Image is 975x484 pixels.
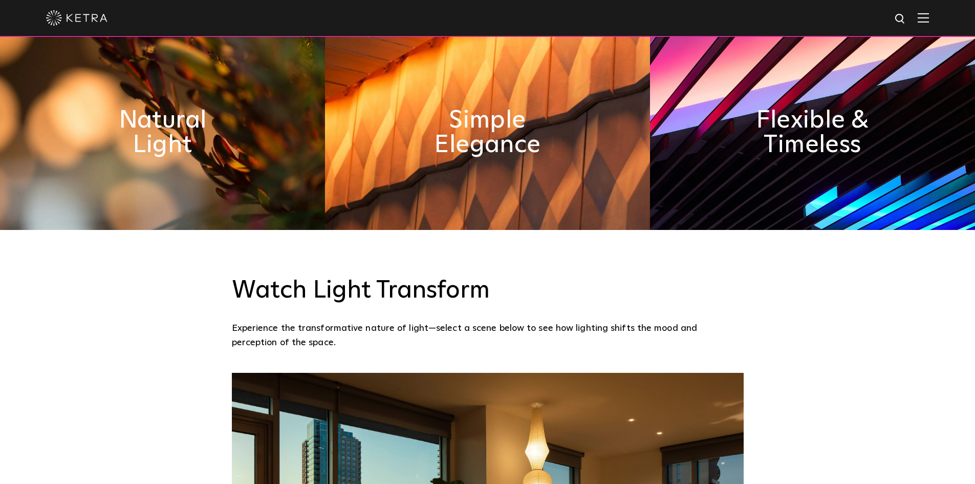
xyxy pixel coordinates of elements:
[650,35,975,230] img: flexible_timeless_ketra
[918,13,929,23] img: Hamburger%20Nav.svg
[85,108,239,157] h2: Natural Light
[325,35,650,230] img: simple_elegance
[232,321,739,350] p: Experience the transformative nature of light—select a scene below to see how lighting shifts the...
[232,276,744,306] h3: Watch Light Transform
[894,13,907,26] img: search icon
[46,10,107,26] img: ketra-logo-2019-white
[410,108,564,157] h2: Simple Elegance
[735,108,889,157] h2: Flexible & Timeless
